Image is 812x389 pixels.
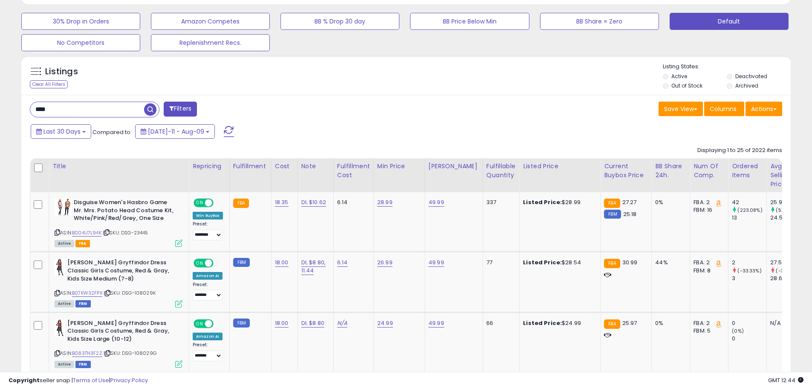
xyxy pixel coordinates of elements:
[52,162,185,171] div: Title
[75,300,91,307] span: FBM
[73,376,109,384] a: Terms of Use
[275,162,294,171] div: Cost
[523,259,594,266] div: $28.54
[337,258,348,267] a: 6.14
[55,319,65,336] img: 31wZmIjL9HL._SL40_.jpg
[151,34,270,51] button: Replenishment Recs.
[776,267,796,274] small: (-3.74%)
[67,319,171,345] b: [PERSON_NAME] Gryffindor Dress Classic Girls Costume, Red & Gray, Kids Size Large (10-12)
[72,290,102,297] a: B07KW32FPX
[604,199,620,208] small: FBA
[75,240,90,247] span: FBA
[135,124,215,139] button: [DATE]-11 - Aug-09
[704,102,744,116] button: Columns
[604,162,648,180] div: Current Buybox Price
[770,259,805,266] div: 27.54
[55,199,182,246] div: ASIN:
[735,82,758,89] label: Archived
[337,162,370,180] div: Fulfillment Cost
[770,214,805,222] div: 24.52
[732,199,766,206] div: 42
[663,63,791,71] p: Listing States:
[193,333,223,340] div: Amazon AI
[428,258,444,267] a: 49.99
[301,198,327,207] a: DI; $10.62
[72,229,101,237] a: B004U7L94K
[21,34,140,51] button: No Competitors
[732,328,744,334] small: (0%)
[732,214,766,222] div: 13
[275,319,289,328] a: 18.00
[737,267,761,274] small: (-33.33%)
[193,221,223,240] div: Preset:
[337,319,347,328] a: N/A
[377,198,393,207] a: 28.99
[104,350,156,357] span: | SKU: DSG-108029G
[670,13,789,30] button: Default
[540,13,659,30] button: BB Share = Zero
[301,319,324,328] a: DI; $8.80
[55,259,65,276] img: 31wZmIjL9HL._SL40_.jpg
[55,361,74,368] span: All listings currently available for purchase on Amazon
[428,319,444,328] a: 49.99
[622,319,637,327] span: 25.97
[604,319,620,329] small: FBA
[233,319,250,328] small: FBM
[486,259,513,266] div: 77
[732,275,766,282] div: 3
[43,127,81,136] span: Last 30 Days
[194,260,205,267] span: ON
[770,162,801,189] div: Avg Selling Price
[301,162,330,171] div: Note
[212,260,226,267] span: OFF
[710,105,737,113] span: Columns
[768,376,803,384] span: 2025-09-9 12:44 GMT
[55,300,74,307] span: All listings currently available for purchase on Amazon
[770,319,798,327] div: N/A
[486,199,513,206] div: 337
[735,73,767,80] label: Deactivated
[694,259,722,266] div: FBA: 2
[671,73,687,80] label: Active
[280,13,399,30] button: BB % Drop 30 day
[694,319,722,327] div: FBA: 2
[275,258,289,267] a: 18.00
[45,66,78,78] h5: Listings
[74,199,177,225] b: Disguise Women's Hasbro Game Mr. Mrs. Potato Head Costume Kit, White/Pink/Red/Grey, One Size
[193,342,223,361] div: Preset:
[655,199,683,206] div: 0%
[55,240,74,247] span: All listings currently available for purchase on Amazon
[75,361,91,368] span: FBM
[671,82,702,89] label: Out of Stock
[523,319,594,327] div: $24.99
[655,162,686,180] div: BB Share 24h.
[193,212,223,219] div: Win BuyBox
[92,128,132,136] span: Compared to:
[164,102,197,117] button: Filters
[732,335,766,342] div: 0
[193,162,226,171] div: Repricing
[21,13,140,30] button: 30% Drop in Orders
[110,376,148,384] a: Privacy Policy
[193,282,223,301] div: Preset:
[659,102,703,116] button: Save View
[194,199,205,207] span: ON
[103,229,148,236] span: | SKU: DSG-23445
[31,124,91,139] button: Last 30 Days
[523,319,562,327] b: Listed Price:
[486,162,516,180] div: Fulfillable Quantity
[410,13,529,30] button: BB Price Below Min
[694,206,722,214] div: FBM: 16
[694,162,725,180] div: Num of Comp.
[377,162,421,171] div: Min Price
[732,259,766,266] div: 2
[55,259,182,306] div: ASIN:
[428,162,479,171] div: [PERSON_NAME]
[655,259,683,266] div: 44%
[523,258,562,266] b: Listed Price:
[148,127,204,136] span: [DATE]-11 - Aug-09
[694,327,722,335] div: FBM: 5
[9,377,148,385] div: seller snap | |
[377,258,393,267] a: 26.99
[72,350,102,357] a: B083TN3F2Z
